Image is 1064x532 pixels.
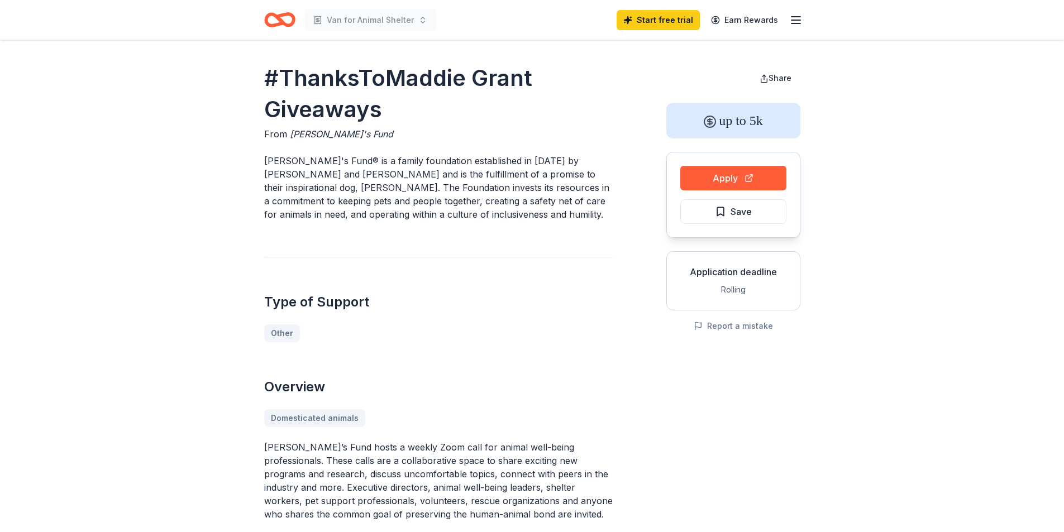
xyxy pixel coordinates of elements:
[290,128,393,140] span: [PERSON_NAME]'s Fund
[731,204,752,219] span: Save
[751,67,800,89] button: Share
[264,378,613,396] h2: Overview
[264,154,613,221] p: [PERSON_NAME]'s Fund® is a family foundation established in [DATE] by [PERSON_NAME] and [PERSON_N...
[327,13,414,27] span: Van for Animal Shelter
[264,127,613,141] div: From
[617,10,700,30] a: Start free trial
[264,324,300,342] a: Other
[680,166,786,190] button: Apply
[264,440,613,521] p: [PERSON_NAME]’s Fund hosts a weekly Zoom call for animal well-being professionals. These calls ar...
[694,319,773,333] button: Report a mistake
[676,265,791,279] div: Application deadline
[769,73,791,83] span: Share
[264,7,295,33] a: Home
[704,10,785,30] a: Earn Rewards
[680,199,786,224] button: Save
[264,63,613,125] h1: #ThanksToMaddie Grant Giveaways
[676,283,791,296] div: Rolling
[304,9,436,31] button: Van for Animal Shelter
[264,293,613,311] h2: Type of Support
[666,103,800,138] div: up to 5k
